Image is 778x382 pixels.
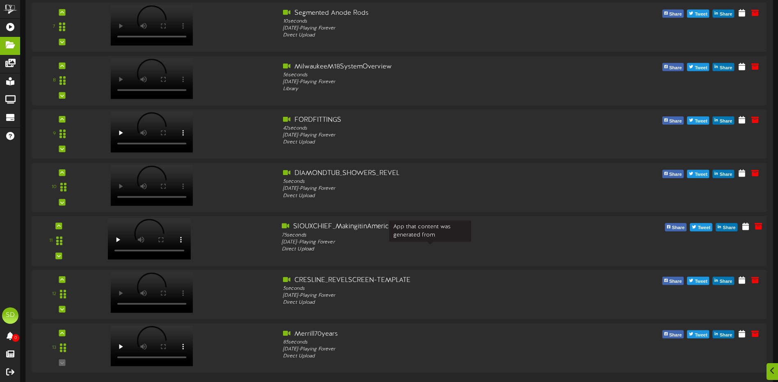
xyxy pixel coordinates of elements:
button: Share [713,170,735,178]
div: 12 [52,291,56,298]
button: Share [662,170,684,178]
button: Share [713,10,735,18]
div: [DATE] - Playing Forever [283,346,577,353]
div: SIOUXCHIEF_MakingitinAmerica-Plastics [282,223,579,232]
span: Share [718,10,734,19]
div: [DATE] - Playing Forever [283,25,577,32]
span: Share [718,117,734,126]
span: Share [718,331,734,340]
span: Share [668,277,684,286]
div: 85 seconds [283,339,577,346]
span: Share [718,171,734,180]
button: Share [662,277,684,285]
button: Share [716,223,737,232]
div: Direct Upload [283,193,577,200]
button: Tweet [687,10,709,18]
div: Direct Upload [283,353,577,360]
span: Tweet [693,277,709,286]
button: Tweet [687,277,709,285]
span: Tweet [693,331,709,340]
div: Library [283,86,577,93]
div: Segmented Anode Rods [283,9,577,18]
div: 5 seconds [283,285,577,292]
div: Direct Upload [283,139,577,146]
div: 13 [52,344,56,351]
span: Tweet [693,10,709,19]
button: Share [713,277,735,285]
div: 8 [53,77,56,84]
div: [DATE] - Playing Forever [283,79,577,86]
div: 10 seconds [283,18,577,25]
div: MilwaukeeM18SystemOverview [283,62,577,72]
span: Share [718,277,734,286]
span: Share [668,64,684,73]
div: Direct Upload [282,246,579,253]
div: Direct Upload [283,32,577,39]
button: Share [713,116,735,125]
div: [DATE] - Playing Forever [283,186,577,193]
div: SD [2,307,18,324]
span: Share [668,117,684,126]
div: [DATE] - Playing Forever [283,132,577,139]
span: Share [668,171,684,180]
div: FORDFITTINGS [283,116,577,125]
div: [DATE] - Playing Forever [282,239,579,246]
span: Share [668,10,684,19]
button: Share [713,330,735,339]
button: Share [713,63,735,71]
div: 56 seconds [283,72,577,79]
span: Tweet [693,117,709,126]
div: 42 seconds [283,125,577,132]
span: Share [718,64,734,73]
div: 10 [52,184,57,191]
span: Tweet [693,64,709,73]
span: Share [721,224,737,233]
button: Share [662,330,684,339]
div: 5 seconds [283,178,577,185]
span: Tweet [693,171,709,180]
span: Share [668,331,684,340]
button: Share [662,116,684,125]
div: Direct Upload [283,300,577,307]
div: 75 seconds [282,232,579,239]
button: Tweet [687,330,709,339]
button: Tweet [690,223,712,232]
button: Tweet [687,63,709,71]
div: Merrill70years [283,330,577,339]
div: CRESLINE_REVELSCREEN-TEMPLATE [283,276,577,285]
div: [DATE] - Playing Forever [283,292,577,299]
button: Share [665,223,687,232]
button: Tweet [687,116,709,125]
div: 9 [53,131,56,138]
button: Share [662,10,684,18]
span: 0 [12,334,19,342]
button: Share [662,63,684,71]
span: Tweet [696,224,712,233]
div: DIAMONDTUB_SHOWERS_REVEL [283,169,577,179]
span: Share [670,224,686,233]
div: 11 [49,237,52,244]
button: Tweet [687,170,709,178]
